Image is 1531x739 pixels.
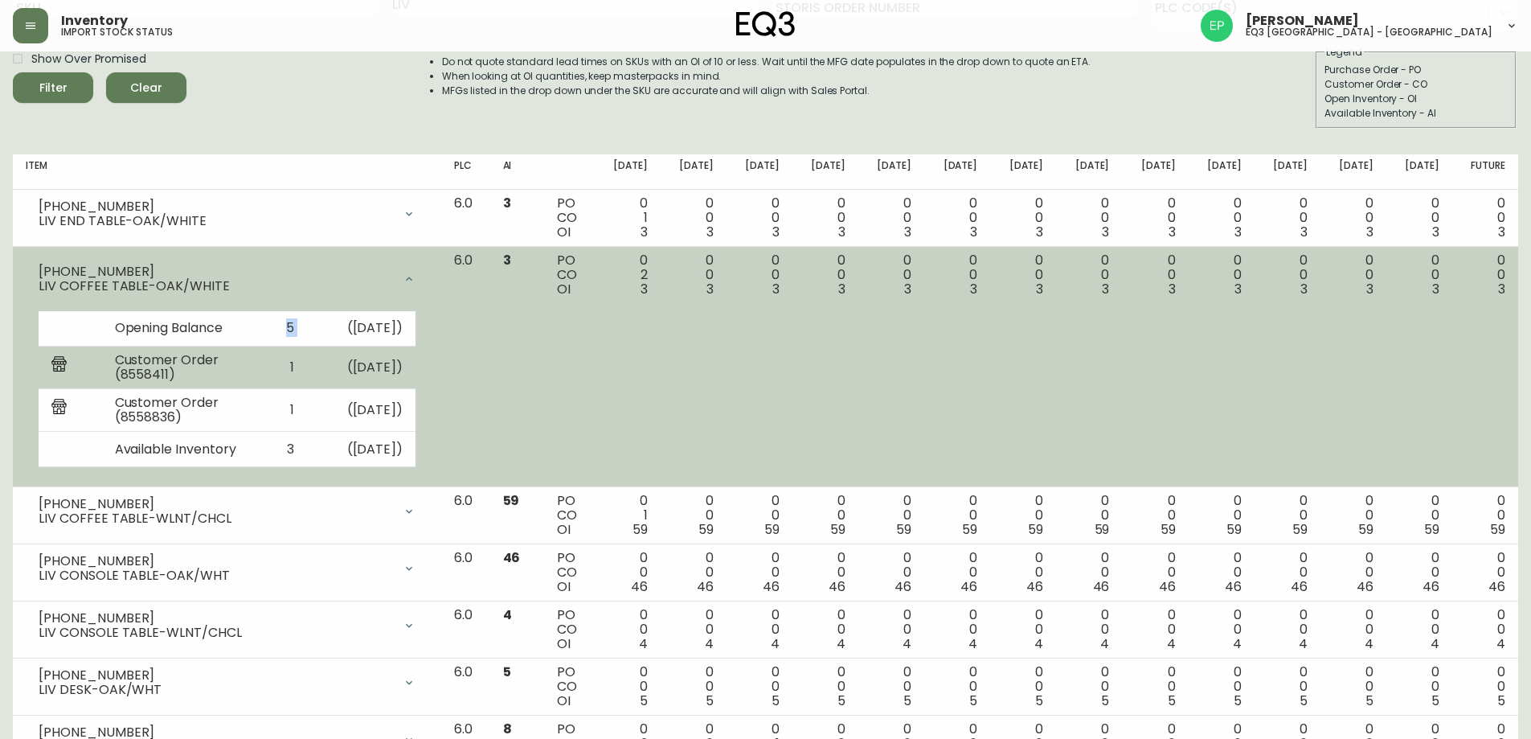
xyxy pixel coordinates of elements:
[1135,665,1175,708] div: 0 0
[1225,577,1242,596] span: 46
[557,253,581,297] div: PO CO
[1036,280,1043,298] span: 3
[1003,196,1043,240] div: 0 0
[805,253,845,297] div: 0 0
[903,692,911,710] span: 5
[557,634,571,653] span: OI
[739,253,780,297] div: 0 0
[102,347,263,389] td: Customer Order (8558411)
[503,194,511,212] span: 3
[39,511,393,526] div: LIV COFFEE TABLE-WLNT/CHCL
[1399,665,1439,708] div: 0 0
[1333,253,1373,297] div: 0 0
[632,520,648,539] span: 59
[441,601,489,659] td: 6.0
[557,520,571,539] span: OI
[1431,692,1439,710] span: 5
[1035,692,1043,710] span: 5
[805,665,845,708] div: 0 0
[1201,551,1242,594] div: 0 0
[1135,608,1175,651] div: 0 0
[805,196,845,240] div: 0 0
[39,554,393,569] div: [PHONE_NUMBER]
[1465,608,1505,651] div: 0 0
[1490,520,1505,539] span: 59
[772,692,780,710] span: 5
[1399,551,1439,594] div: 0 0
[792,154,858,190] th: [DATE]
[1432,280,1439,298] span: 3
[1069,196,1109,240] div: 0 0
[26,253,428,305] div: [PHONE_NUMBER]LIV COFFEE TABLE-OAK/WHITE
[1465,665,1505,708] div: 0 0
[557,196,581,240] div: PO CO
[263,432,308,467] td: 3
[557,665,581,708] div: PO CO
[106,72,186,103] button: Clear
[263,311,308,347] td: 5
[1102,223,1109,241] span: 3
[26,551,428,586] div: [PHONE_NUMBER]LIV CONSOLE TABLE-OAK/WHT
[1465,196,1505,240] div: 0 0
[441,487,489,544] td: 6.0
[763,577,780,596] span: 46
[1333,494,1373,537] div: 0 0
[1399,196,1439,240] div: 0 0
[1424,520,1439,539] span: 59
[1267,608,1308,651] div: 0 0
[1201,253,1242,297] div: 0 0
[1465,551,1505,594] div: 0 0
[771,634,780,653] span: 4
[661,154,727,190] th: [DATE]
[1299,634,1308,653] span: 4
[772,223,780,241] span: 3
[1069,551,1109,594] div: 0 0
[608,196,648,240] div: 0 1
[1324,45,1364,60] legend: Legend
[739,551,780,594] div: 0 0
[1122,154,1188,190] th: [DATE]
[894,577,911,596] span: 46
[1267,196,1308,240] div: 0 0
[904,223,911,241] span: 3
[1267,494,1308,537] div: 0 0
[829,577,845,596] span: 46
[1358,520,1373,539] span: 59
[1386,154,1452,190] th: [DATE]
[1003,551,1043,594] div: 0 0
[441,154,489,190] th: PLC
[896,520,911,539] span: 59
[1003,665,1043,708] div: 0 0
[608,494,648,537] div: 0 1
[1234,280,1242,298] span: 3
[442,69,1091,84] li: When looking at OI quantities, keep masterpacks in mind.
[442,84,1091,98] li: MFGs listed in the drop down under the SKU are accurate and will align with Sales Portal.
[26,608,428,643] div: [PHONE_NUMBER]LIV CONSOLE TABLE-WLNT/CHCL
[490,154,545,190] th: AI
[871,608,911,651] div: 0 0
[1267,253,1308,297] div: 0 0
[739,665,780,708] div: 0 0
[1267,665,1308,708] div: 0 0
[1069,665,1109,708] div: 0 0
[739,608,780,651] div: 0 0
[39,626,393,640] div: LIV CONSOLE TABLE-WLNT/CHCL
[962,520,977,539] span: 59
[960,577,977,596] span: 46
[557,280,571,298] span: OI
[102,311,263,347] td: Opening Balance
[307,389,415,432] td: ( [DATE] )
[871,196,911,240] div: 0 0
[39,214,393,228] div: LIV END TABLE-OAK/WHITE
[1069,253,1109,297] div: 0 0
[805,551,845,594] div: 0 0
[1333,196,1373,240] div: 0 0
[61,27,173,37] h5: import stock status
[503,491,520,510] span: 59
[1201,494,1242,537] div: 0 0
[673,196,714,240] div: 0 0
[51,399,67,418] img: retail_report.svg
[1366,223,1373,241] span: 3
[1056,154,1122,190] th: [DATE]
[706,223,714,241] span: 3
